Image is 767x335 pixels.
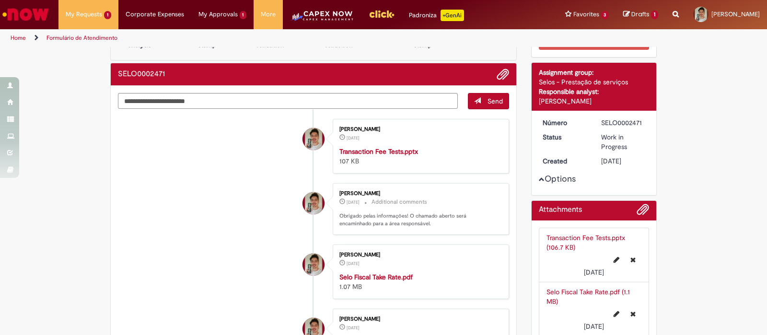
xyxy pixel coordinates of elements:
h2: Attachments [539,206,582,214]
div: Responsible analyst: [539,87,650,96]
span: [PERSON_NAME] [711,10,760,18]
button: Add attachments [497,68,509,81]
span: More [261,10,276,19]
span: [DATE] [347,325,360,331]
a: Drafts [623,10,658,19]
button: Delete Selo Fiscal Take Rate.pdf [625,306,641,322]
div: [PERSON_NAME] [339,191,499,196]
img: ServiceNow [1,5,50,24]
div: Padroniza [409,10,464,21]
span: [DATE] [347,199,360,205]
span: [DATE] [601,157,621,165]
div: Work in Progress [601,132,646,151]
small: Additional comments [372,198,427,206]
span: Corporate Expenses [126,10,184,19]
img: click_logo_yellow_360x200.png [369,7,395,21]
span: [DATE] [347,135,360,141]
ul: Page breadcrumbs [7,29,504,47]
button: Edit file name Transaction Fee Tests.pptx [608,252,625,267]
a: Formulário de Atendimento [46,34,117,42]
a: Transaction Fee Tests.pptx (106.7 KB) [546,233,625,252]
p: Obrigado pelas informações! O chamado aberto será encaminhado para a área responsável. [339,212,499,227]
div: Thiago Henrique De Oliveira [302,192,325,214]
time: 20/08/2025 13:58:44 [584,268,604,277]
dt: Created [535,156,594,166]
div: Assignment group: [539,68,650,77]
span: 1 [651,11,658,19]
a: Selo Fiscal Take Rate.pdf [339,273,413,281]
div: [PERSON_NAME] [339,252,499,258]
span: [DATE] [584,268,604,277]
button: Edit file name Selo Fiscal Take Rate.pdf [608,306,625,322]
div: SELO0002471 [601,118,646,127]
span: 1 [240,11,247,19]
time: 20/08/2025 13:54:32 [347,261,360,266]
span: 1 [104,11,111,19]
a: Home [11,34,26,42]
button: Send [468,93,509,109]
span: [DATE] [347,261,360,266]
span: My Requests [66,10,102,19]
div: Selos - Prestação de serviços [539,77,650,87]
div: Thiago Henrique De Oliveira [302,128,325,150]
span: 3 [601,11,609,19]
dt: Número [535,118,594,127]
span: Drafts [631,10,650,19]
span: Send [488,97,503,105]
a: Transaction Fee Tests.pptx [339,147,418,156]
p: +GenAi [441,10,464,21]
div: Thiago Henrique De Oliveira [302,254,325,276]
span: My Approvals [198,10,238,19]
dt: Status [535,132,594,142]
span: Favorites [573,10,599,19]
button: Add attachments [637,203,649,220]
button: Delete Transaction Fee Tests.pptx [625,252,641,267]
div: [PERSON_NAME] [539,96,650,106]
div: 1.07 MB [339,272,499,291]
textarea: Type your message here... [118,93,458,109]
time: 20/08/2025 13:58:44 [347,135,360,141]
div: 20/08/2025 13:54:35 [601,156,646,166]
div: [PERSON_NAME] [339,316,499,322]
time: 20/08/2025 13:54:34 [347,199,360,205]
div: [PERSON_NAME] [339,127,499,132]
time: 20/08/2025 13:54:28 [347,325,360,331]
img: CapexLogo5.png [290,10,354,29]
span: [DATE] [584,322,604,331]
h2: SELO0002471 Ticket history [118,70,165,79]
div: 107 KB [339,147,499,166]
a: Selo Fiscal Take Rate.pdf (1.1 MB) [546,288,630,306]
